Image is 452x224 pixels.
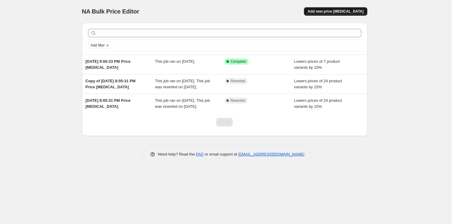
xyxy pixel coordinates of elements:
span: or email support at [204,152,238,156]
span: Need help? Read the [158,152,196,156]
span: Copy of [DATE] 8:05:31 PM Price [MEDICAL_DATA] [86,79,136,89]
span: This job ran on [DATE]. This job was reverted on [DATE]. [155,79,210,89]
button: Add new price [MEDICAL_DATA] [304,7,367,16]
span: Reverted [231,98,245,103]
span: Add filter [91,43,105,48]
span: This job ran on [DATE]. [155,59,195,64]
span: Lowers prices of 24 product variants by 15% [294,98,342,109]
span: Complete [231,59,246,64]
span: This job ran on [DATE]. This job was reverted on [DATE]. [155,98,210,109]
span: Lowers prices of 24 product variants by 15% [294,79,342,89]
a: [EMAIL_ADDRESS][DOMAIN_NAME] [238,152,304,156]
span: NA Bulk Price Editor [82,8,139,15]
a: FAQ [196,152,204,156]
button: Add filter [88,42,112,49]
nav: Pagination [216,118,233,126]
span: Lowers prices of 7 product variants by 10% [294,59,340,70]
span: [DATE] 8:05:31 PM Price [MEDICAL_DATA] [86,98,131,109]
span: Add new price [MEDICAL_DATA] [308,9,363,14]
span: Reverted [231,79,245,83]
span: [DATE] 9:00:23 PM Price [MEDICAL_DATA] [86,59,131,70]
